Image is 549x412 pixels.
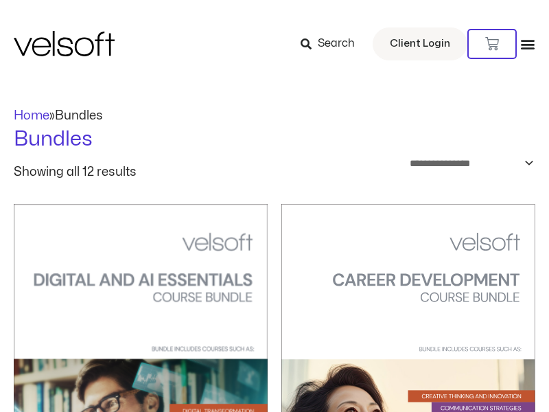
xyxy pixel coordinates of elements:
[520,36,535,51] div: Menu Toggle
[14,166,137,179] p: Showing all 12 results
[14,31,115,56] img: Velsoft Training Materials
[55,110,103,122] span: Bundles
[390,35,450,53] span: Client Login
[301,32,364,56] a: Search
[373,27,467,60] a: Client Login
[318,35,355,53] span: Search
[14,125,535,154] h1: Bundles
[14,110,103,122] span: »
[14,110,49,122] a: Home
[401,154,535,174] select: Shop order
